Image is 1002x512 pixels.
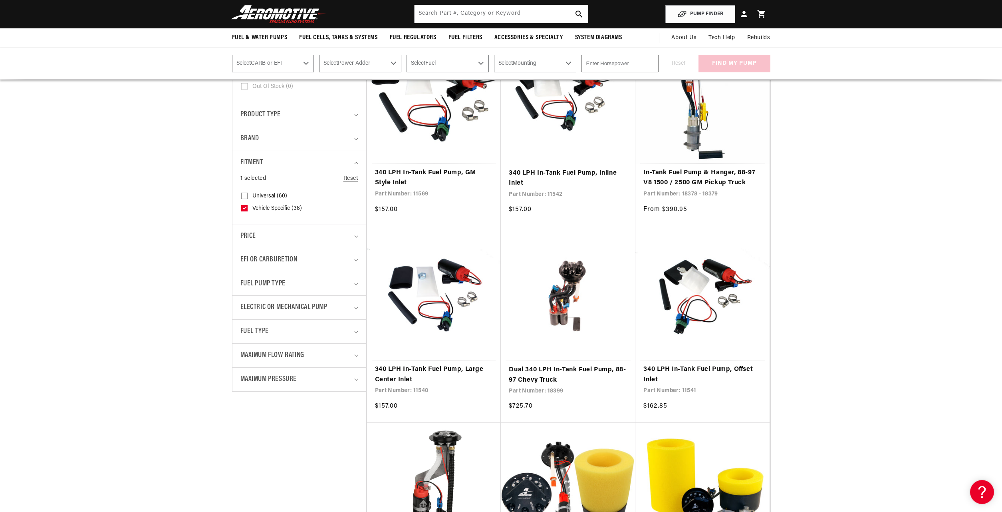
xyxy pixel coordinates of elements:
summary: Fuel & Water Pumps [226,28,294,47]
summary: Fuel Pump Type (0 selected) [240,272,358,296]
summary: Electric or Mechanical Pump (0 selected) [240,296,358,319]
span: Accessories & Specialty [494,34,563,42]
summary: Maximum Pressure (0 selected) [240,368,358,391]
summary: Fuel Type (0 selected) [240,320,358,343]
span: Product type [240,109,281,121]
span: Maximum Flow Rating [240,350,304,361]
span: Fuel Filters [448,34,482,42]
summary: EFI or Carburetion (0 selected) [240,248,358,272]
span: Maximum Pressure [240,374,297,385]
a: About Us [665,28,702,48]
span: EFI or Carburetion [240,254,298,266]
span: System Diagrams [575,34,622,42]
span: Fitment [240,157,263,169]
summary: Product type (0 selected) [240,103,358,127]
select: Power Adder [319,55,401,72]
summary: Tech Help [702,28,741,48]
span: Electric or Mechanical Pump [240,302,327,313]
span: Tech Help [708,34,735,42]
summary: Price [240,225,358,248]
select: Fuel [407,55,489,72]
summary: Fuel Filters [442,28,488,47]
a: 340 LPH In-Tank Fuel Pump, Offset Inlet [643,365,762,385]
span: Universal (60) [252,193,287,200]
a: In-Tank Fuel Pump & Hanger, 88-97 V8 1500 / 2500 GM Pickup Truck [643,168,762,188]
span: Fuel Regulators [390,34,437,42]
button: PUMP FINDER [665,5,735,23]
span: Price [240,231,256,242]
summary: Fuel Regulators [384,28,442,47]
select: CARB or EFI [232,55,314,72]
span: Fuel Pump Type [240,278,286,290]
input: Search by Part Number, Category or Keyword [415,5,588,23]
select: Mounting [494,55,576,72]
img: Aeromotive [229,5,329,24]
summary: Fitment (1 selected) [240,151,358,175]
summary: Fuel Cells, Tanks & Systems [293,28,383,47]
span: Out of stock (0) [252,83,293,90]
span: Fuel & Water Pumps [232,34,288,42]
summary: Maximum Flow Rating (0 selected) [240,344,358,367]
a: 340 LPH In-Tank Fuel Pump, Large Center Inlet [375,365,493,385]
a: Reset [343,174,358,183]
span: Fuel Type [240,326,269,337]
a: Dual 340 LPH In-Tank Fuel Pump, 88-97 Chevy Truck [509,365,627,385]
span: Brand [240,133,259,145]
span: Fuel Cells, Tanks & Systems [299,34,377,42]
span: Rebuilds [747,34,770,42]
button: search button [570,5,588,23]
summary: Accessories & Specialty [488,28,569,47]
summary: Brand (0 selected) [240,127,358,151]
a: 340 LPH In-Tank Fuel Pump, GM Style Inlet [375,168,493,188]
span: About Us [671,35,696,41]
a: 340 LPH In-Tank Fuel Pump, Inline Inlet [509,168,627,189]
summary: System Diagrams [569,28,628,47]
input: Enter Horsepower [581,55,659,72]
summary: Rebuilds [741,28,776,48]
span: 1 selected [240,174,266,183]
span: Vehicle Specific (38) [252,205,302,212]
